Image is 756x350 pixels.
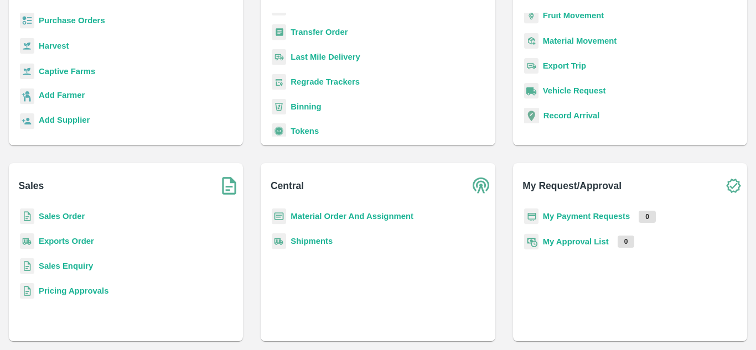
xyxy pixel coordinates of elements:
[39,91,85,100] b: Add Farmer
[272,99,286,114] img: bin
[524,33,538,49] img: material
[291,212,413,221] a: Material Order And Assignment
[20,113,34,129] img: supplier
[543,237,609,246] a: My Approval List
[524,83,538,99] img: vehicle
[272,233,286,249] img: shipments
[291,77,360,86] a: Regrade Trackers
[20,233,34,249] img: shipments
[39,212,85,221] a: Sales Order
[543,86,606,95] a: Vehicle Request
[20,283,34,299] img: sales
[20,208,34,224] img: sales
[291,237,333,245] a: Shipments
[524,8,538,24] img: fruit
[524,233,538,250] img: approval
[20,13,34,29] img: reciept
[524,108,539,123] img: recordArrival
[39,67,95,76] a: Captive Farms
[39,89,85,104] a: Add Farmer
[272,208,286,224] img: centralMaterial
[543,36,617,45] a: Material Movement
[39,41,69,50] a: Harvest
[39,116,90,124] b: Add Supplier
[543,111,600,120] a: Record Arrival
[524,58,538,74] img: delivery
[39,114,90,129] a: Add Supplier
[291,127,319,135] a: Tokens
[39,262,93,270] a: Sales Enquiry
[20,88,34,105] img: farmer
[543,212,630,221] a: My Payment Requests
[39,16,105,25] a: Purchase Orders
[271,178,304,194] b: Central
[719,172,747,200] img: check
[20,38,34,54] img: harvest
[468,172,495,200] img: central
[39,286,108,295] a: Pricing Approvals
[291,53,360,61] a: Last Mile Delivery
[272,74,286,90] img: whTracker
[639,211,656,223] p: 0
[291,102,321,111] a: Binning
[20,63,34,80] img: harvest
[272,123,286,139] img: tokens
[215,172,243,200] img: soSales
[524,208,538,224] img: payment
[272,24,286,40] img: whTransfer
[19,178,44,194] b: Sales
[543,11,604,20] a: Fruit Movement
[522,178,622,194] b: My Request/Approval
[543,61,586,70] a: Export Trip
[618,236,635,248] p: 0
[39,237,94,245] a: Exports Order
[291,28,348,36] a: Transfer Order
[20,258,34,274] img: sales
[272,49,286,65] img: delivery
